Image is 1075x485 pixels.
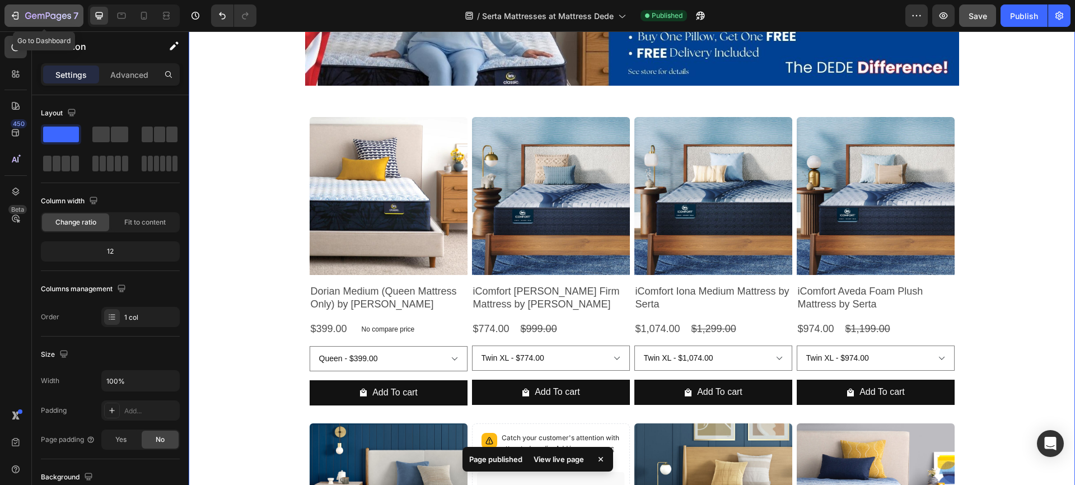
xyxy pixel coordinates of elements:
div: Add To cart [346,353,391,369]
span: Yes [115,435,127,445]
div: Open Intercom Messenger [1037,430,1064,457]
div: $999.00 [331,290,370,305]
p: Catch your customer's attention with attracted media. [313,402,432,434]
p: Section [54,40,146,53]
button: 7 [4,4,83,27]
div: Page padding [41,435,95,445]
div: $774.00 [283,290,322,305]
div: Layout [41,106,78,121]
div: Add... [124,406,177,416]
a: iComfort Iona Medium Mattress by Serta [446,253,604,281]
p: 7 [73,9,78,22]
div: 1 col [124,313,177,323]
p: Advanced [110,69,148,81]
div: Width [41,376,59,386]
span: Save [969,11,987,21]
div: $1,299.00 [502,290,549,305]
img: Front view of iComfort Elana Medium Mattress by Serta | 5-zone support with graphite-infused memo... [446,86,604,244]
div: Undo/Redo [211,4,256,27]
div: Publish [1010,10,1038,22]
div: 12 [43,244,177,259]
button: Save [959,4,996,27]
div: $1,074.00 [446,290,493,305]
a: iComfort [PERSON_NAME] Firm Mattress by [PERSON_NAME] [283,253,441,281]
div: 450 [11,119,27,128]
img: Front view of iComfort Aveda Plush Memory Foam mattress by Serta | Available in multiple sizes [608,86,766,244]
span: Serta Mattresses at Mattress Dede [482,10,614,22]
a: iComfort Elana Firm Mattress by Serta [283,86,441,244]
a: iComfort Aveda Foam Plush Mattress by Serta [608,86,766,244]
div: Add To cart [508,353,554,369]
input: Auto [102,371,179,391]
div: Beta [8,205,27,214]
div: View live page [527,451,591,467]
span: / [477,10,480,22]
button: Publish [1001,4,1048,27]
div: Column width [41,194,100,209]
div: Order [41,312,59,322]
div: Background [41,470,95,485]
button: Add To cart [446,348,604,374]
iframe: Design area [189,31,1075,485]
span: or [313,413,426,432]
div: Columns management [41,282,128,297]
div: $974.00 [608,290,647,305]
button: Add To cart [283,348,441,374]
a: iComfort Aveda Foam Plush Mattress by Serta [608,253,766,281]
span: Fit to content [124,217,166,227]
span: Published [652,11,683,21]
span: sync data [313,413,426,432]
span: No [156,435,165,445]
a: iComfort Iona Medium Mattress by Serta [446,86,604,244]
img: Front view of iComfort Elana Firm Mattress by Serta | 5-zone support with graphite-infused memory... [283,86,441,244]
div: Padding [41,405,67,416]
span: Change ratio [55,217,96,227]
span: Add image [367,413,400,421]
p: Page published [469,454,522,465]
p: Settings [55,69,87,81]
div: Add To cart [671,353,716,369]
button: Add To cart [608,348,766,374]
div: $1,199.00 [656,290,703,305]
div: Size [41,347,71,362]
